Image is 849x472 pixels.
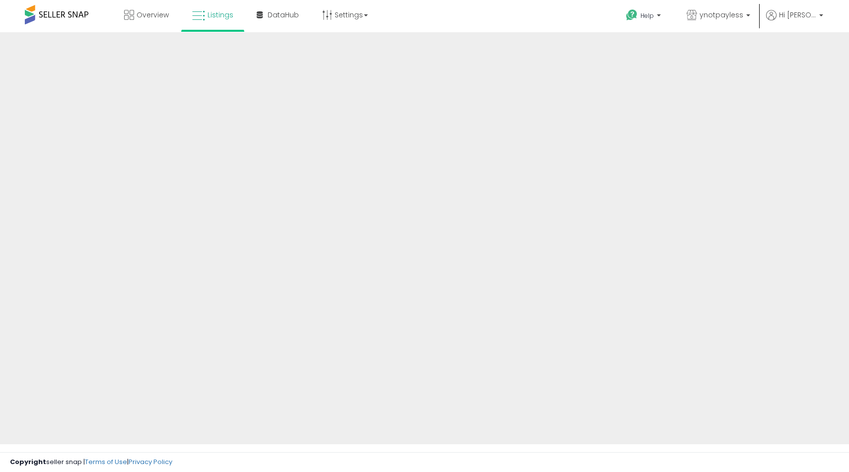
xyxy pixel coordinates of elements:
[208,10,233,20] span: Listings
[779,10,816,20] span: Hi [PERSON_NAME]
[626,9,638,21] i: Get Help
[700,10,743,20] span: ynotpayless
[766,10,823,32] a: Hi [PERSON_NAME]
[618,1,671,32] a: Help
[640,11,654,20] span: Help
[137,10,169,20] span: Overview
[268,10,299,20] span: DataHub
